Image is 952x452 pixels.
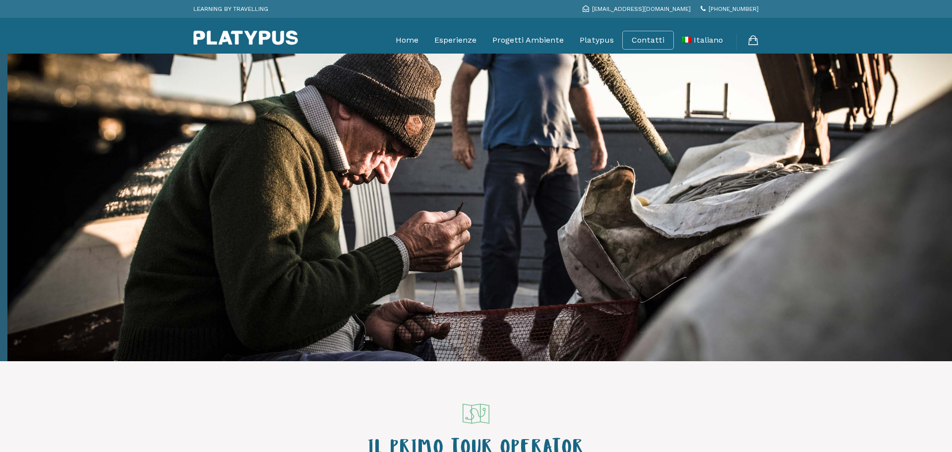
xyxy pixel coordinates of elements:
img: Platypus [193,30,298,45]
a: [PHONE_NUMBER] [701,5,759,12]
span: [EMAIL_ADDRESS][DOMAIN_NAME] [592,5,691,12]
a: Platypus [580,28,614,53]
p: LEARNING BY TRAVELLING [193,2,268,15]
a: Progetti Ambiente [492,28,564,53]
a: Home [396,28,418,53]
a: [EMAIL_ADDRESS][DOMAIN_NAME] [583,5,691,12]
a: Italiano [682,28,723,53]
a: Contatti [632,35,664,45]
span: [PHONE_NUMBER] [709,5,759,12]
a: Esperienze [434,28,476,53]
span: Italiano [694,35,723,45]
